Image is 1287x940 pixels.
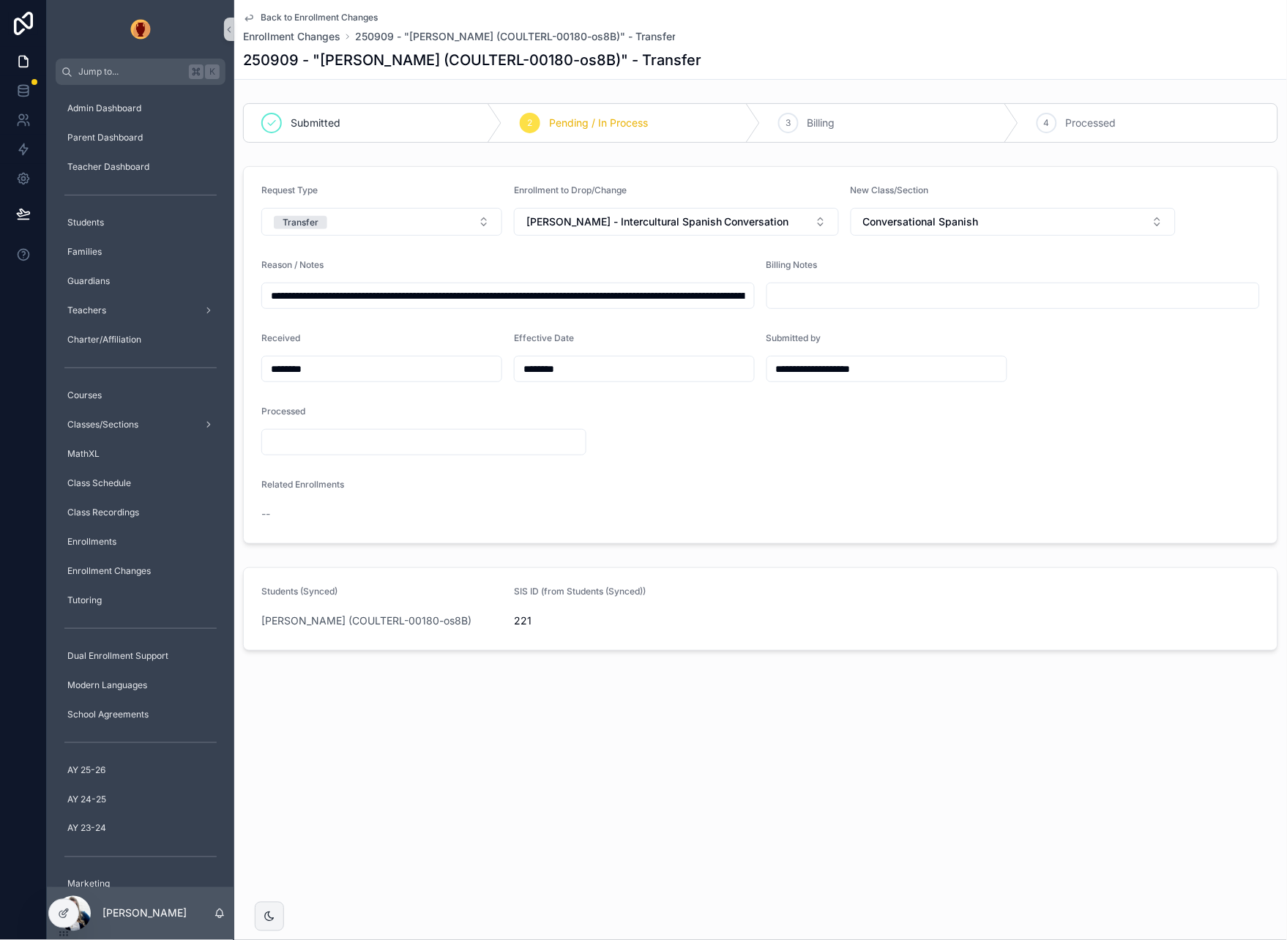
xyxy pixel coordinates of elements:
[56,757,225,783] a: AY 25-26
[56,499,225,526] a: Class Recordings
[67,334,141,346] span: Charter/Affiliation
[56,239,225,265] a: Families
[56,643,225,669] a: Dual Enrollment Support
[514,208,839,236] button: Select Button
[56,871,225,898] a: Marketing
[67,879,110,890] span: Marketing
[56,154,225,180] a: Teacher Dashboard
[67,132,143,143] span: Parent Dashboard
[67,794,106,805] span: AY 24-25
[67,275,110,287] span: Guardians
[129,18,152,41] img: App logo
[56,327,225,353] a: Charter/Affiliation
[807,116,835,130] span: Billing
[67,389,102,401] span: Courses
[56,786,225,813] a: AY 24-25
[56,297,225,324] a: Teachers
[863,215,979,229] span: Conversational Spanish
[1066,116,1116,130] span: Processed
[786,117,791,129] span: 3
[56,470,225,496] a: Class Schedule
[514,332,574,343] span: Effective Date
[283,216,318,229] div: Transfer
[67,679,147,691] span: Modern Languages
[67,217,104,228] span: Students
[291,116,340,130] span: Submitted
[56,59,225,85] button: Jump to...K
[261,259,324,270] span: Reason / Notes
[549,116,648,130] span: Pending / In Process
[206,66,218,78] span: K
[67,246,102,258] span: Families
[56,558,225,584] a: Enrollment Changes
[261,586,337,597] span: Students (Synced)
[56,816,225,842] a: AY 23-24
[67,823,106,835] span: AY 23-24
[514,184,627,195] span: Enrollment to Drop/Change
[56,382,225,409] a: Courses
[261,507,270,521] span: --
[67,419,138,430] span: Classes/Sections
[56,587,225,613] a: Tutoring
[67,507,139,518] span: Class Recordings
[261,613,471,628] a: [PERSON_NAME] (COULTERL-00180-os8B)
[261,332,300,343] span: Received
[67,161,149,173] span: Teacher Dashboard
[78,66,183,78] span: Jump to...
[56,411,225,438] a: Classes/Sections
[67,594,102,606] span: Tutoring
[56,441,225,467] a: MathXL
[67,650,168,662] span: Dual Enrollment Support
[261,208,502,236] button: Select Button
[102,906,187,921] p: [PERSON_NAME]
[243,12,378,23] a: Back to Enrollment Changes
[56,124,225,151] a: Parent Dashboard
[851,184,929,195] span: New Class/Section
[261,12,378,23] span: Back to Enrollment Changes
[67,565,151,577] span: Enrollment Changes
[766,259,818,270] span: Billing Notes
[67,709,149,720] span: School Agreements
[56,95,225,122] a: Admin Dashboard
[67,305,106,316] span: Teachers
[67,536,116,548] span: Enrollments
[851,208,1176,236] button: Select Button
[528,117,533,129] span: 2
[514,586,646,597] span: SIS ID (from Students (Synced))
[261,479,344,490] span: Related Enrollments
[67,102,141,114] span: Admin Dashboard
[261,184,318,195] span: Request Type
[261,406,305,417] span: Processed
[56,209,225,236] a: Students
[355,29,676,44] a: 250909 - "[PERSON_NAME] (COULTERL-00180-os8B)" - Transfer
[56,701,225,728] a: School Agreements
[67,764,105,776] span: AY 25-26
[526,215,789,229] span: [PERSON_NAME] - Intercultural Spanish Conversation
[56,268,225,294] a: Guardians
[47,85,234,887] div: scrollable content
[67,477,131,489] span: Class Schedule
[1044,117,1050,129] span: 4
[514,613,755,628] span: 221
[243,50,701,70] h1: 250909 - "[PERSON_NAME] (COULTERL-00180-os8B)" - Transfer
[56,672,225,698] a: Modern Languages
[67,448,100,460] span: MathXL
[56,529,225,555] a: Enrollments
[766,332,821,343] span: Submitted by
[243,29,340,44] a: Enrollment Changes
